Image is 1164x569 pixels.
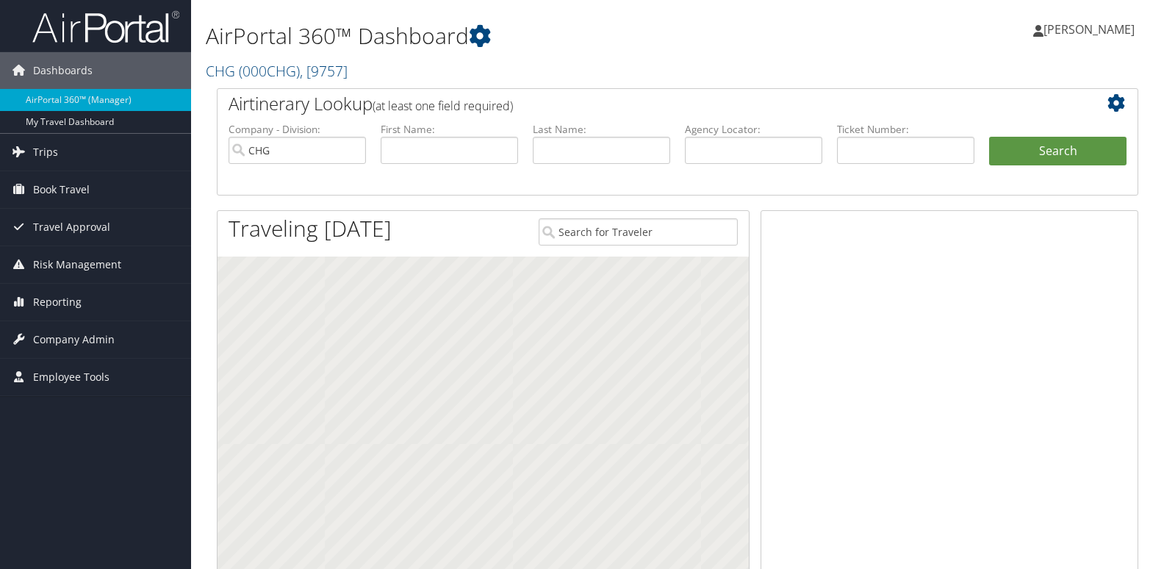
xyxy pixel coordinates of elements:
[1043,21,1135,37] span: [PERSON_NAME]
[539,218,738,246] input: Search for Traveler
[229,213,392,244] h1: Traveling [DATE]
[381,122,518,137] label: First Name:
[33,134,58,171] span: Trips
[33,171,90,208] span: Book Travel
[33,284,82,321] span: Reporting
[533,122,670,137] label: Last Name:
[33,359,109,396] span: Employee Tools
[33,52,93,89] span: Dashboards
[33,321,115,358] span: Company Admin
[33,209,110,246] span: Travel Approval
[685,122,822,137] label: Agency Locator:
[229,122,366,137] label: Company - Division:
[32,10,179,44] img: airportal-logo.png
[33,246,121,283] span: Risk Management
[206,21,835,51] h1: AirPortal 360™ Dashboard
[206,61,348,81] a: CHG
[837,122,974,137] label: Ticket Number:
[229,91,1050,116] h2: Airtinerary Lookup
[239,61,300,81] span: ( 000CHG )
[373,98,513,114] span: (at least one field required)
[300,61,348,81] span: , [ 9757 ]
[989,137,1127,166] button: Search
[1033,7,1149,51] a: [PERSON_NAME]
